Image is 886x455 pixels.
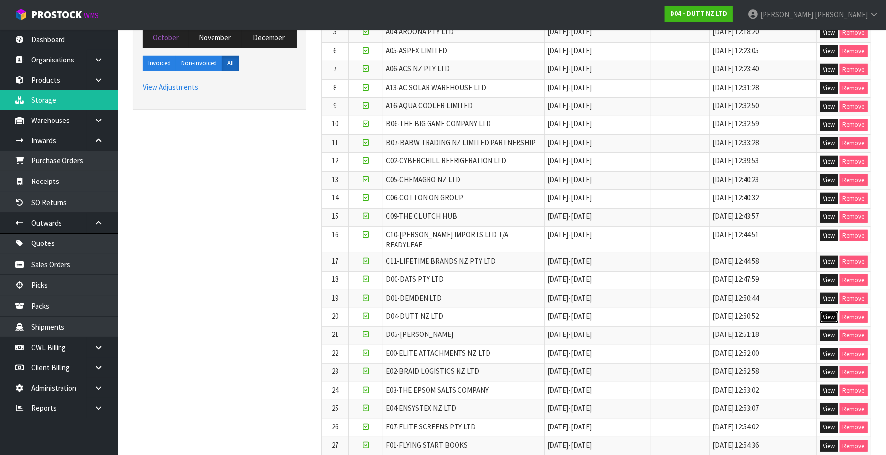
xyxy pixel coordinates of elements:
span: [DATE] 12:52:58 [712,366,759,376]
span: 9 [333,101,336,110]
td: - [544,190,651,208]
td: - [544,400,651,419]
span: 21 [332,330,338,339]
a: D04 - DUTT NZ LTD [665,6,733,22]
td: - [544,272,651,290]
td: - [544,364,651,382]
span: [DATE] [547,403,568,413]
span: E03-THE EPSOM SALTS COMPANY [386,385,489,394]
span: [DATE] 12:32:59 [712,119,759,128]
button: Remove [840,403,868,415]
span: A13-AC SOLAR WAREHOUSE LTD [386,83,486,92]
span: 24 [332,385,338,394]
button: Remove [840,348,868,360]
span: [DATE] [571,138,592,147]
span: [DATE] [547,385,568,394]
span: [DATE] [547,83,568,92]
button: Remove [840,137,868,149]
span: October [153,33,179,42]
span: B06-THE BIG GAME COMPANY LTD [386,119,491,128]
td: - [544,153,651,171]
td: - [544,419,651,437]
td: - [544,226,651,253]
span: [DATE] [571,293,592,303]
span: D04-DUTT NZ LTD [386,311,443,321]
td: - [544,42,651,61]
span: C09-THE CLUTCH HUB [386,212,457,221]
label: Invoiced [143,56,176,71]
span: [DATE] 12:44:58 [712,256,759,266]
td: - [544,253,651,271]
span: F01-FLYING START BOOKS [386,440,468,450]
span: ProStock [31,8,82,21]
span: [DATE] 12:51:18 [712,330,759,339]
span: [DATE] [547,101,568,110]
button: View [820,440,838,452]
button: Remove [840,156,868,168]
span: [DATE] [571,385,592,394]
span: 5 [333,27,336,36]
span: December [253,33,285,42]
button: View [820,101,838,113]
span: 16 [332,230,338,239]
button: Remove [840,174,868,186]
span: A16-AQUA COOLER LIMITED [386,101,473,110]
button: View [820,82,838,94]
span: [DATE] [571,64,592,73]
span: [DATE] 12:54:36 [712,440,759,450]
span: [DATE] [547,64,568,73]
span: [DATE] 12:23:40 [712,64,759,73]
span: [DATE] 12:53:02 [712,385,759,394]
button: View [820,156,838,168]
strong: D04 - DUTT NZ LTD [670,9,727,18]
button: Remove [840,64,868,76]
a: View Adjustments [143,82,198,91]
span: [DATE] [571,422,592,431]
span: [DATE] [547,293,568,303]
span: [DATE] [571,230,592,239]
span: 23 [332,366,338,376]
span: [DATE] [547,119,568,128]
span: D05-[PERSON_NAME] [386,330,453,339]
span: 17 [332,256,338,266]
span: [DATE] [547,366,568,376]
span: [DATE] [571,311,592,321]
span: [DATE] 12:39:53 [712,156,759,165]
span: [DATE] [571,119,592,128]
span: [DATE] 12:50:52 [712,311,759,321]
td: - [544,116,651,134]
span: 13 [332,175,338,184]
span: A04-AROONA PTY LTD [386,27,454,36]
span: [PERSON_NAME] [760,10,813,19]
button: View [820,293,838,304]
button: Remove [840,330,868,341]
span: [DATE] 12:53:07 [712,403,759,413]
span: 12 [332,156,338,165]
span: November [199,33,231,42]
span: E07-ELITE SCREENS PTY LTD [386,422,476,431]
span: [DATE] [547,156,568,165]
span: [DATE] [547,138,568,147]
span: 6 [333,46,336,55]
span: [DATE] [571,46,592,55]
span: E04-ENSYSTEX NZ LTD [386,403,456,413]
span: A06-ACS NZ PTY LTD [386,64,450,73]
span: 14 [332,193,338,202]
button: Remove [840,256,868,268]
button: View [820,174,838,186]
button: Remove [840,211,868,223]
button: View [820,330,838,341]
span: 10 [332,119,338,128]
span: [DATE] 12:23:05 [712,46,759,55]
span: [DATE] [571,156,592,165]
span: [DATE] [571,440,592,450]
span: [DATE] [571,330,592,339]
span: [DATE] [547,274,568,284]
span: [DATE] 12:18:20 [712,27,759,36]
span: C02-CYBERCHILL REFRIGERATION LTD [386,156,506,165]
span: [DATE] [571,101,592,110]
button: Remove [840,230,868,242]
span: D01-DEMDEN LTD [386,293,442,303]
td: - [544,382,651,400]
span: 19 [332,293,338,303]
